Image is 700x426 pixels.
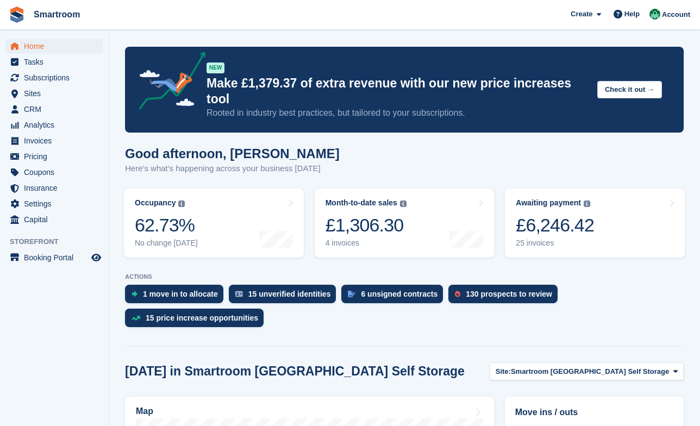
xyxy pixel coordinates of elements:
[5,149,103,164] a: menu
[326,239,407,248] div: 4 invoices
[326,214,407,236] div: £1,306.30
[516,239,594,248] div: 25 invoices
[125,162,340,175] p: Here's what's happening across your business [DATE]
[5,54,103,70] a: menu
[24,149,89,164] span: Pricing
[125,309,269,333] a: 15 price increase opportunities
[9,7,25,23] img: stora-icon-8386f47178a22dfd0bd8f6a31ec36ba5ce8667c1dd55bd0f319d3a0aa187defe.svg
[135,239,198,248] div: No change [DATE]
[125,273,684,280] p: ACTIONS
[132,316,140,321] img: price_increase_opportunities-93ffe204e8149a01c8c9dc8f82e8f89637d9d84a8eef4429ea346261dce0b2c0.svg
[341,285,448,309] a: 6 unsigned contracts
[248,290,331,298] div: 15 unverified identities
[124,189,304,258] a: Occupancy 62.73% No change [DATE]
[5,39,103,54] a: menu
[515,406,673,419] h2: Move ins / outs
[24,212,89,227] span: Capital
[24,102,89,117] span: CRM
[624,9,640,20] span: Help
[146,314,258,322] div: 15 price increase opportunities
[130,52,206,114] img: price-adjustments-announcement-icon-8257ccfd72463d97f412b2fc003d46551f7dbcb40ab6d574587a9cd5c0d94...
[24,70,89,85] span: Subscriptions
[90,251,103,264] a: Preview store
[178,201,185,207] img: icon-info-grey-7440780725fd019a000dd9b08b2336e03edf1995a4989e88bcd33f0948082b44.svg
[125,285,229,309] a: 1 move in to allocate
[505,189,685,258] a: Awaiting payment £6,246.42 25 invoices
[24,180,89,196] span: Insurance
[448,285,563,309] a: 130 prospects to review
[516,198,581,208] div: Awaiting payment
[5,70,103,85] a: menu
[400,201,407,207] img: icon-info-grey-7440780725fd019a000dd9b08b2336e03edf1995a4989e88bcd33f0948082b44.svg
[207,107,589,119] p: Rooted in industry best practices, but tailored to your subscriptions.
[5,133,103,148] a: menu
[24,39,89,54] span: Home
[466,290,552,298] div: 130 prospects to review
[5,86,103,101] a: menu
[125,146,340,161] h1: Good afternoon, [PERSON_NAME]
[135,214,198,236] div: 62.73%
[597,81,662,99] button: Check it out →
[5,180,103,196] a: menu
[5,165,103,180] a: menu
[5,102,103,117] a: menu
[207,76,589,107] p: Make £1,379.37 of extra revenue with our new price increases tool
[348,291,355,297] img: contract_signature_icon-13c848040528278c33f63329250d36e43548de30e8caae1d1a13099fd9432cc5.svg
[24,165,89,180] span: Coupons
[496,366,511,377] span: Site:
[315,189,495,258] a: Month-to-date sales £1,306.30 4 invoices
[135,198,176,208] div: Occupancy
[125,364,465,379] h2: [DATE] in Smartroom [GEOGRAPHIC_DATA] Self Storage
[5,117,103,133] a: menu
[143,290,218,298] div: 1 move in to allocate
[326,198,397,208] div: Month-to-date sales
[24,86,89,101] span: Sites
[229,285,342,309] a: 15 unverified identities
[24,54,89,70] span: Tasks
[24,117,89,133] span: Analytics
[584,201,590,207] img: icon-info-grey-7440780725fd019a000dd9b08b2336e03edf1995a4989e88bcd33f0948082b44.svg
[571,9,592,20] span: Create
[136,406,153,416] h2: Map
[361,290,437,298] div: 6 unsigned contracts
[24,196,89,211] span: Settings
[516,214,594,236] div: £6,246.42
[5,250,103,265] a: menu
[490,362,684,380] button: Site: Smartroom [GEOGRAPHIC_DATA] Self Storage
[132,291,137,297] img: move_ins_to_allocate_icon-fdf77a2bb77ea45bf5b3d319d69a93e2d87916cf1d5bf7949dd705db3b84f3ca.svg
[455,291,460,297] img: prospect-51fa495bee0391a8d652442698ab0144808aea92771e9ea1ae160a38d050c398.svg
[649,9,660,20] img: Jacob Gabriel
[235,291,243,297] img: verify_identity-adf6edd0f0f0b5bbfe63781bf79b02c33cf7c696d77639b501bdc392416b5a36.svg
[24,133,89,148] span: Invoices
[5,196,103,211] a: menu
[24,250,89,265] span: Booking Portal
[662,9,690,20] span: Account
[511,366,669,377] span: Smartroom [GEOGRAPHIC_DATA] Self Storage
[207,62,224,73] div: NEW
[10,236,108,247] span: Storefront
[29,5,84,23] a: Smartroom
[5,212,103,227] a: menu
